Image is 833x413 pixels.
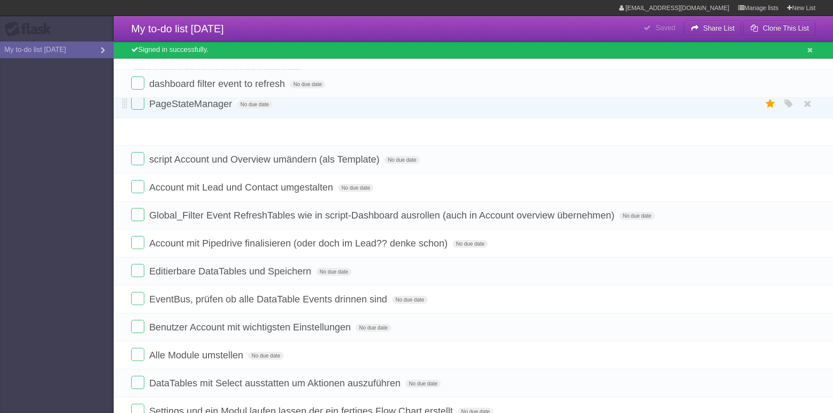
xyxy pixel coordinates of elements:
[684,21,742,36] button: Share List
[131,23,224,35] span: My to-do list [DATE]
[131,376,144,389] label: Done
[131,236,144,249] label: Done
[149,322,353,333] span: Benutzer Account mit wichtigsten Einstellungen
[131,264,144,277] label: Done
[149,350,245,361] span: Alle Module umstellen
[149,154,382,165] span: script Account und Overview umändern (als Template)
[290,80,325,88] span: No due date
[131,320,144,333] label: Done
[114,42,833,59] div: Signed in successfully.
[743,21,816,36] button: Clone This List
[4,21,57,37] div: Flask
[762,97,779,111] label: Star task
[131,152,144,165] label: Done
[655,24,675,31] b: Saved
[149,210,617,221] span: Global_Filter Event RefreshTables wie in script-Dashboard ausrollen (auch in Account overview übe...
[453,240,488,248] span: No due date
[703,24,735,32] b: Share List
[763,24,809,32] b: Clone This List
[131,348,144,361] label: Done
[405,380,441,388] span: No due date
[384,156,420,164] span: No due date
[131,76,144,90] label: Done
[131,180,144,193] label: Done
[149,266,314,277] span: Editierbare DataTables und Speichern
[131,208,144,221] label: Done
[248,352,283,360] span: No due date
[149,182,335,193] span: Account mit Lead und Contact umgestalten
[237,101,272,108] span: No due date
[338,184,373,192] span: No due date
[392,296,427,304] span: No due date
[149,294,389,305] span: EventBus, prüfen ob alle DataTable Events drinnen sind
[356,324,391,332] span: No due date
[149,98,234,109] span: PageStateManager
[131,292,144,305] label: Done
[131,97,144,110] label: Done
[619,212,655,220] span: No due date
[149,378,403,389] span: DataTables mit Select ausstatten um Aktionen auszuführen
[149,238,450,249] span: Account mit Pipedrive finalisieren (oder doch im Lead?? denke schon)
[149,78,287,89] span: dashboard filter event to refresh
[316,268,352,276] span: No due date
